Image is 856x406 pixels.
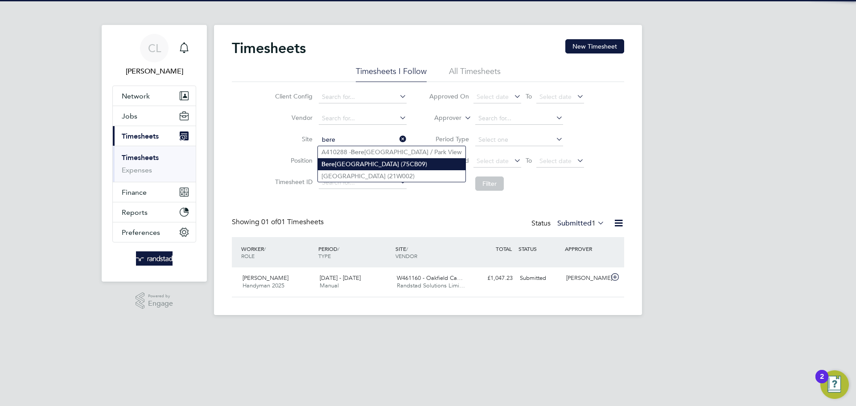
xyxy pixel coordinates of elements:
[337,245,339,252] span: /
[113,126,196,146] button: Timesheets
[496,245,512,252] span: TOTAL
[113,202,196,222] button: Reports
[113,86,196,106] button: Network
[563,271,609,286] div: [PERSON_NAME]
[272,135,313,143] label: Site
[820,370,849,399] button: Open Resource Center, 2 new notifications
[243,282,284,289] span: Handyman 2025
[539,93,572,101] span: Select date
[102,25,207,282] nav: Main navigation
[475,134,563,146] input: Select one
[261,217,277,226] span: 01 of
[539,157,572,165] span: Select date
[113,182,196,202] button: Finance
[272,178,313,186] label: Timesheet ID
[272,156,313,164] label: Position
[122,228,160,237] span: Preferences
[470,271,516,286] div: £1,047.23
[318,252,331,259] span: TYPE
[429,92,469,100] label: Approved On
[264,245,266,252] span: /
[148,42,161,54] span: CL
[820,377,824,388] div: 2
[319,91,407,103] input: Search for...
[232,39,306,57] h2: Timesheets
[319,134,407,146] input: Search for...
[477,93,509,101] span: Select date
[113,222,196,242] button: Preferences
[523,90,535,102] span: To
[516,241,563,257] div: STATUS
[393,241,470,264] div: SITE
[122,112,137,120] span: Jobs
[112,66,196,77] span: Charlotte Lockeridge
[316,241,393,264] div: PERIOD
[592,219,596,228] span: 1
[531,217,606,230] div: Status
[112,34,196,77] a: CL[PERSON_NAME]
[320,282,339,289] span: Manual
[351,148,364,156] b: Bere
[318,158,465,170] li: [GEOGRAPHIC_DATA] (75CB09)
[475,112,563,125] input: Search for...
[122,92,150,100] span: Network
[113,106,196,126] button: Jobs
[272,114,313,122] label: Vendor
[563,241,609,257] div: APPROVER
[397,274,463,282] span: W461160 - Oakfield Ca…
[113,146,196,182] div: Timesheets
[475,176,504,191] button: Filter
[122,166,152,174] a: Expenses
[321,160,335,168] b: Bere
[356,66,427,82] li: Timesheets I Follow
[241,252,255,259] span: ROLE
[557,219,605,228] label: Submitted
[406,245,408,252] span: /
[395,252,417,259] span: VENDOR
[477,157,509,165] span: Select date
[318,146,465,158] li: A410288 - [GEOGRAPHIC_DATA] / Park View
[272,92,313,100] label: Client Config
[565,39,624,53] button: New Timesheet
[523,155,535,166] span: To
[319,176,407,189] input: Search for...
[319,112,407,125] input: Search for...
[122,153,159,162] a: Timesheets
[243,274,288,282] span: [PERSON_NAME]
[429,135,469,143] label: Period Type
[122,188,147,197] span: Finance
[148,300,173,308] span: Engage
[397,282,465,289] span: Randstad Solutions Limi…
[232,217,325,227] div: Showing
[122,132,159,140] span: Timesheets
[136,251,173,266] img: randstad-logo-retina.png
[261,217,324,226] span: 01 Timesheets
[136,292,173,309] a: Powered byEngage
[148,292,173,300] span: Powered by
[112,251,196,266] a: Go to home page
[516,271,563,286] div: Submitted
[239,241,316,264] div: WORKER
[318,170,465,182] li: [GEOGRAPHIC_DATA] (21W002)
[449,66,501,82] li: All Timesheets
[421,114,461,123] label: Approver
[320,274,361,282] span: [DATE] - [DATE]
[122,208,148,217] span: Reports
